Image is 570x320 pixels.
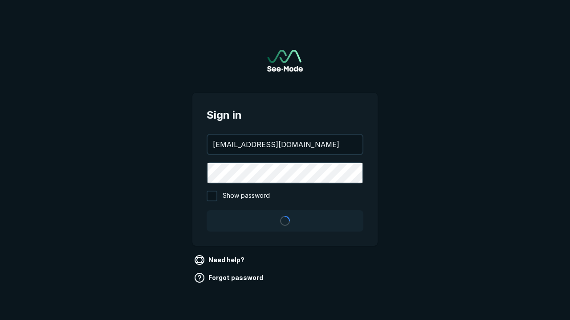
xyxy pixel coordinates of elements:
img: See-Mode Logo [267,50,303,72]
input: your@email.com [208,135,362,154]
a: Go to sign in [267,50,303,72]
a: Need help? [192,253,248,267]
span: Show password [223,191,270,201]
span: Sign in [207,107,363,123]
a: Forgot password [192,271,267,285]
